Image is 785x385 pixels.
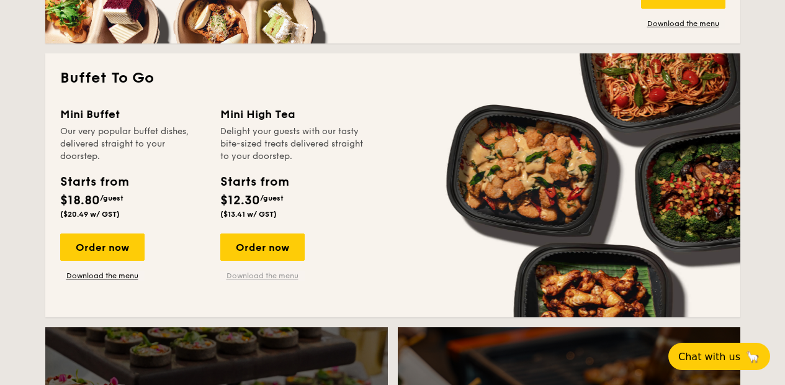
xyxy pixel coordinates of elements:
div: Starts from [220,173,288,191]
div: Mini High Tea [220,106,366,123]
h2: Buffet To Go [60,68,725,88]
div: Order now [60,233,145,261]
div: Starts from [60,173,128,191]
span: $18.80 [60,193,100,208]
a: Download the menu [641,19,725,29]
a: Download the menu [60,271,145,281]
div: Delight your guests with our tasty bite-sized treats delivered straight to your doorstep. [220,125,366,163]
span: /guest [260,194,284,202]
span: Chat with us [678,351,740,363]
span: ($20.49 w/ GST) [60,210,120,219]
div: Order now [220,233,305,261]
button: Chat with us🦙 [668,343,770,370]
a: Download the menu [220,271,305,281]
span: ($13.41 w/ GST) [220,210,277,219]
div: Mini Buffet [60,106,205,123]
span: $12.30 [220,193,260,208]
div: Our very popular buffet dishes, delivered straight to your doorstep. [60,125,205,163]
span: 🦙 [745,350,760,364]
span: /guest [100,194,123,202]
